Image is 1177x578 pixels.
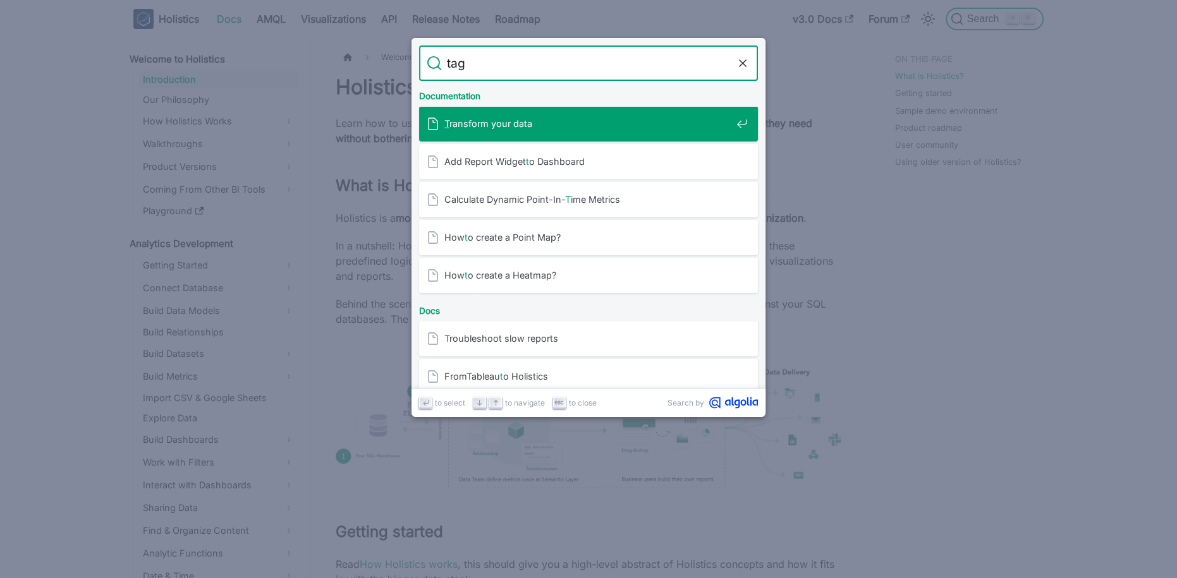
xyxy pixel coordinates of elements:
mark: T [467,371,472,382]
span: Search by [668,397,704,409]
a: Add Report Widgetto Dashboard [419,144,758,179]
button: Clear the query [735,56,750,71]
span: roubleshoot slow reports [444,332,731,344]
span: to close [569,397,597,409]
mark: T [444,118,449,129]
div: Docs [417,296,760,321]
span: ransform your data [444,117,731,129]
span: to select [435,397,465,409]
mark: T [565,194,571,205]
svg: Arrow up [491,398,501,407]
mark: t [500,371,503,382]
span: Calculate Dynamic Point-In- ime Metrics [444,193,731,205]
span: Add Report Widget o Dashboard [444,155,731,167]
a: Troubleshoot slow reports [419,321,758,356]
a: Howto create a Heatmap? [419,258,758,293]
div: Documentation [417,81,760,106]
svg: Enter key [421,398,430,407]
mark: t [526,156,529,167]
span: How o create a Point Map? [444,231,731,243]
a: Search byAlgolia [668,397,758,409]
mark: T [444,333,449,344]
svg: Algolia [709,397,758,409]
svg: Arrow down [475,398,484,407]
a: FromTableauto Holistics [419,359,758,394]
a: Calculate Dynamic Point-In-Time Metrics [419,182,758,217]
a: Howto create a Point Map? [419,220,758,255]
svg: Escape key [554,398,564,407]
mark: t [465,232,468,243]
input: Search docs [442,45,735,81]
a: Transform your data [419,106,758,141]
span: From ableau o Holistics [444,370,731,382]
mark: t [465,270,468,280]
span: to navigate [505,397,545,409]
span: How o create a Heatmap? [444,269,731,281]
